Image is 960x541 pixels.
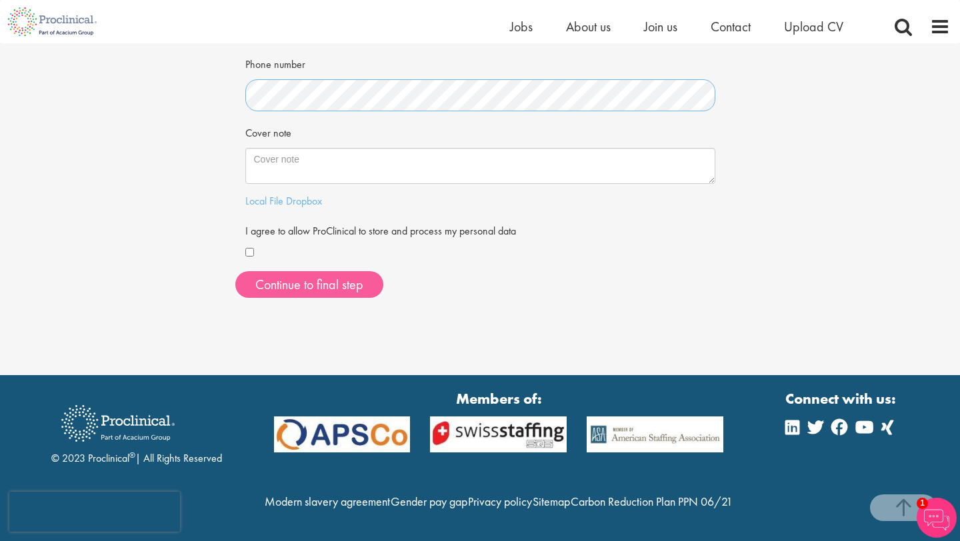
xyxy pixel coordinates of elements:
a: Modern slavery agreement [265,494,390,509]
img: APSCo [420,416,577,452]
a: Carbon Reduction Plan PPN 06/21 [571,494,733,509]
a: Local File [245,194,283,208]
img: APSCo [264,416,421,452]
a: Upload CV [784,18,843,35]
img: APSCo [577,416,733,452]
label: I agree to allow ProClinical to store and process my personal data [245,219,516,239]
a: Privacy policy [468,494,532,509]
a: About us [566,18,611,35]
strong: Connect with us: [785,388,899,409]
strong: Members of: [274,388,724,409]
img: Proclinical Recruitment [51,396,185,451]
label: Phone number [245,53,305,73]
sup: ® [129,450,135,460]
label: Cover note [245,121,291,141]
span: 1 [917,498,928,509]
img: Chatbot [917,498,957,538]
a: Sitemap [533,494,570,509]
a: Contact [711,18,751,35]
iframe: reCAPTCHA [9,492,180,532]
a: Join us [644,18,677,35]
a: Jobs [510,18,533,35]
button: Continue to final step [235,271,383,298]
div: © 2023 Proclinical | All Rights Reserved [51,395,222,466]
a: Dropbox [286,194,322,208]
a: Gender pay gap [391,494,467,509]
